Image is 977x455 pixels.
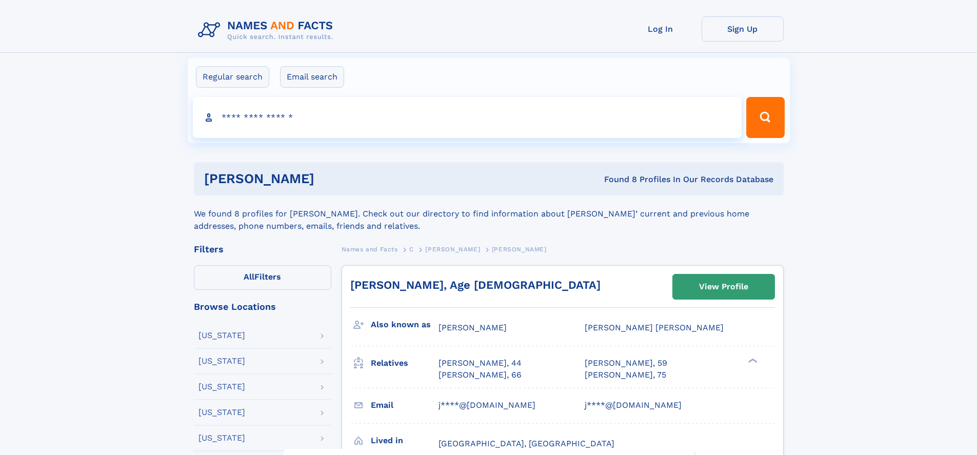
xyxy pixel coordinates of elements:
a: View Profile [673,274,774,299]
span: C [409,246,414,253]
a: [PERSON_NAME], 44 [438,358,522,369]
div: [US_STATE] [198,331,245,340]
h1: [PERSON_NAME] [204,172,460,185]
input: search input [193,97,742,138]
a: [PERSON_NAME], 75 [585,369,666,381]
h3: Email [371,397,438,414]
div: [US_STATE] [198,434,245,442]
div: Browse Locations [194,302,331,311]
span: [PERSON_NAME] [425,246,480,253]
a: [PERSON_NAME], Age [DEMOGRAPHIC_DATA] [350,279,601,291]
div: Found 8 Profiles In Our Records Database [459,174,773,185]
a: [PERSON_NAME] [425,243,480,255]
label: Email search [280,66,344,88]
span: [PERSON_NAME] [492,246,547,253]
h3: Relatives [371,354,438,372]
a: C [409,243,414,255]
a: [PERSON_NAME], 66 [438,369,522,381]
span: [PERSON_NAME] [PERSON_NAME] [585,323,724,332]
button: Search Button [746,97,784,138]
div: [US_STATE] [198,357,245,365]
h3: Lived in [371,432,438,449]
img: Logo Names and Facts [194,16,342,44]
div: View Profile [699,275,748,299]
a: Names and Facts [342,243,398,255]
a: Log In [620,16,702,42]
div: ❯ [746,358,758,364]
div: [US_STATE] [198,383,245,391]
h3: Also known as [371,316,438,333]
span: [GEOGRAPHIC_DATA], [GEOGRAPHIC_DATA] [438,439,614,448]
a: [PERSON_NAME], 59 [585,358,667,369]
span: All [244,272,254,282]
a: Sign Up [702,16,784,42]
label: Regular search [196,66,269,88]
div: Filters [194,245,331,254]
label: Filters [194,265,331,290]
div: We found 8 profiles for [PERSON_NAME]. Check out our directory to find information about [PERSON_... [194,195,784,232]
span: [PERSON_NAME] [438,323,507,332]
div: [US_STATE] [198,408,245,417]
